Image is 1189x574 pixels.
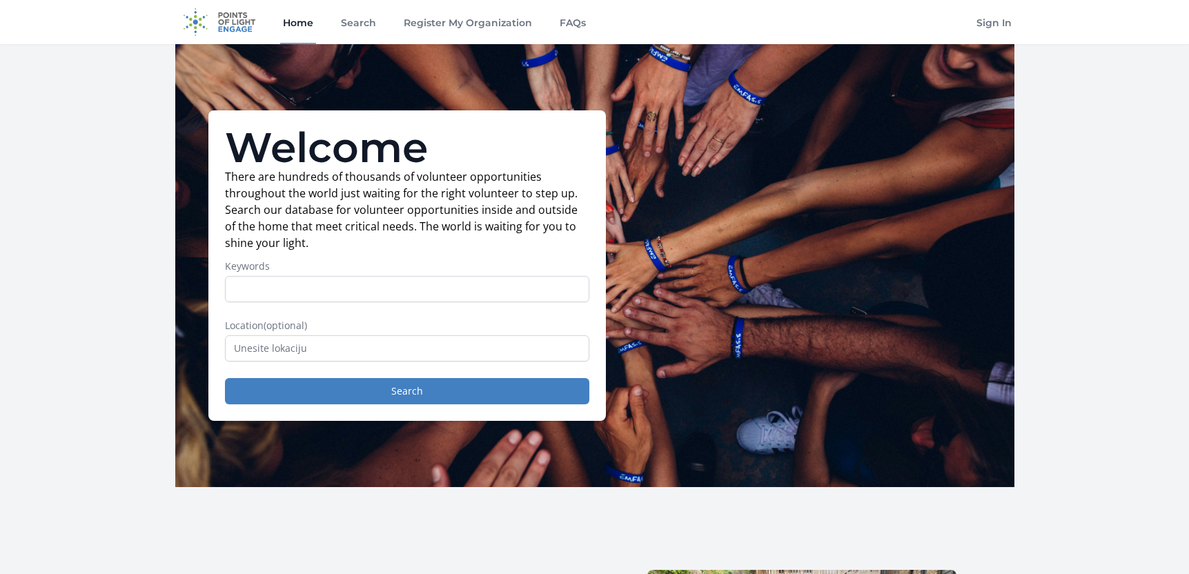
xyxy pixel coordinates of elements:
span: (optional) [264,319,307,332]
label: Keywords [225,259,589,273]
label: Location [225,319,589,333]
input: Unesite lokaciju [225,335,589,362]
h1: Welcome [225,127,589,168]
button: Search [225,378,589,404]
p: There are hundreds of thousands of volunteer opportunities throughout the world just waiting for ... [225,168,589,251]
